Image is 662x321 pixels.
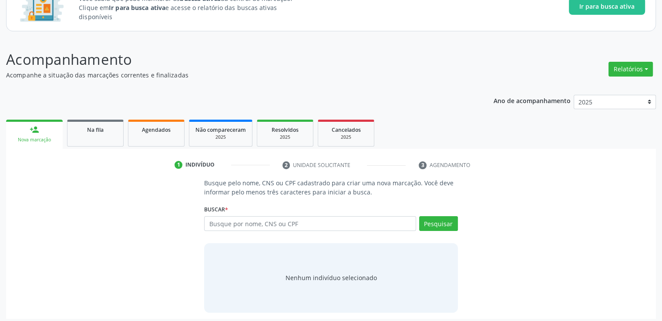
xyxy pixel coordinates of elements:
[608,62,653,77] button: Relatórios
[204,203,228,216] label: Buscar
[204,216,416,231] input: Busque por nome, CNS ou CPF
[87,126,104,134] span: Na fila
[6,49,461,70] p: Acompanhamento
[324,134,368,140] div: 2025
[195,126,246,134] span: Não compareceram
[286,273,377,282] div: Nenhum indivíduo selecionado
[30,125,39,134] div: person_add
[6,70,461,80] p: Acompanhe a situação das marcações correntes e finalizadas
[579,2,635,11] span: Ir para busca ativa
[12,137,57,143] div: Nova marcação
[332,126,361,134] span: Cancelados
[109,3,165,12] strong: Ir para busca ativa
[494,95,571,106] p: Ano de acompanhamento
[185,161,215,169] div: Indivíduo
[195,134,246,140] div: 2025
[419,216,458,231] button: Pesquisar
[175,161,182,169] div: 1
[272,126,299,134] span: Resolvidos
[263,134,307,140] div: 2025
[204,178,457,197] p: Busque pelo nome, CNS ou CPF cadastrado para criar uma nova marcação. Você deve informar pelo men...
[142,126,171,134] span: Agendados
